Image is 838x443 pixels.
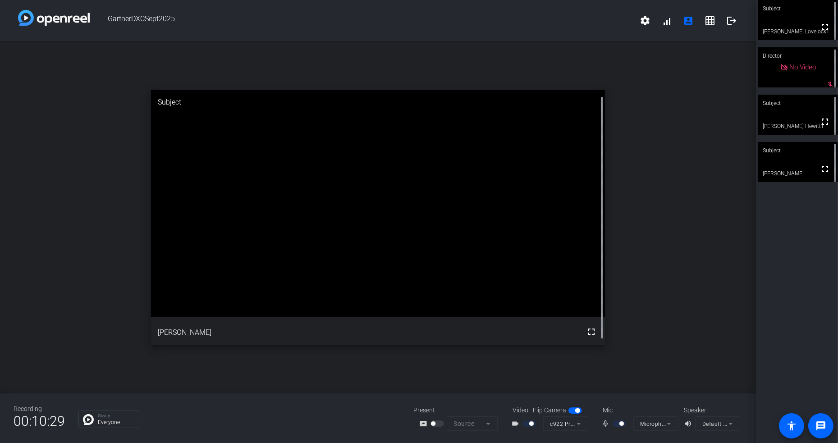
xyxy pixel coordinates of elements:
[683,15,694,26] mat-icon: account_box
[656,10,678,32] button: signal_cellular_alt
[90,10,634,32] span: GartnerDXCSept2025
[512,418,522,429] mat-icon: videocam_outline
[726,15,737,26] mat-icon: logout
[820,164,830,174] mat-icon: fullscreen
[83,414,94,425] img: Chat Icon
[758,95,838,112] div: Subject
[98,414,134,418] p: Group
[14,404,65,414] div: Recording
[513,406,528,415] span: Video
[14,410,65,432] span: 00:10:29
[151,90,604,114] div: Subject
[705,15,715,26] mat-icon: grid_on
[684,418,695,429] mat-icon: volume_up
[533,406,566,415] span: Flip Camera
[640,15,650,26] mat-icon: settings
[684,406,738,415] div: Speaker
[820,116,830,127] mat-icon: fullscreen
[790,63,816,71] span: No Video
[594,406,684,415] div: Mic
[98,420,134,425] p: Everyone
[786,420,797,431] mat-icon: accessibility
[586,326,597,337] mat-icon: fullscreen
[420,418,430,429] mat-icon: screen_share_outline
[758,142,838,159] div: Subject
[602,418,613,429] mat-icon: mic_none
[815,420,826,431] mat-icon: message
[758,47,838,64] div: Director
[820,22,830,32] mat-icon: fullscreen
[413,406,504,415] div: Present
[18,10,90,26] img: white-gradient.svg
